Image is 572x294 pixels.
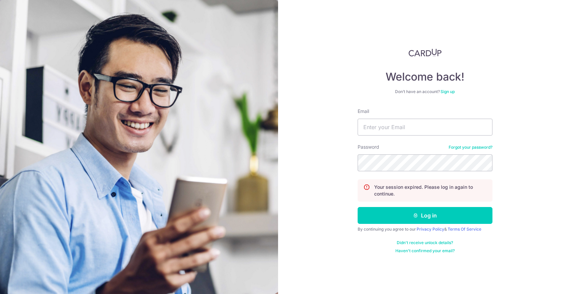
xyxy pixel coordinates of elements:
[441,89,455,94] a: Sign up
[358,89,492,94] div: Don’t have an account?
[358,108,369,115] label: Email
[417,227,444,232] a: Privacy Policy
[397,240,453,245] a: Didn't receive unlock details?
[395,248,455,254] a: Haven't confirmed your email?
[449,145,492,150] a: Forgot your password?
[358,207,492,224] button: Log in
[358,119,492,136] input: Enter your Email
[358,227,492,232] div: By continuing you agree to our &
[448,227,481,232] a: Terms Of Service
[409,49,442,57] img: CardUp Logo
[358,70,492,84] h4: Welcome back!
[374,184,487,197] p: Your session expired. Please log in again to continue.
[358,144,379,150] label: Password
